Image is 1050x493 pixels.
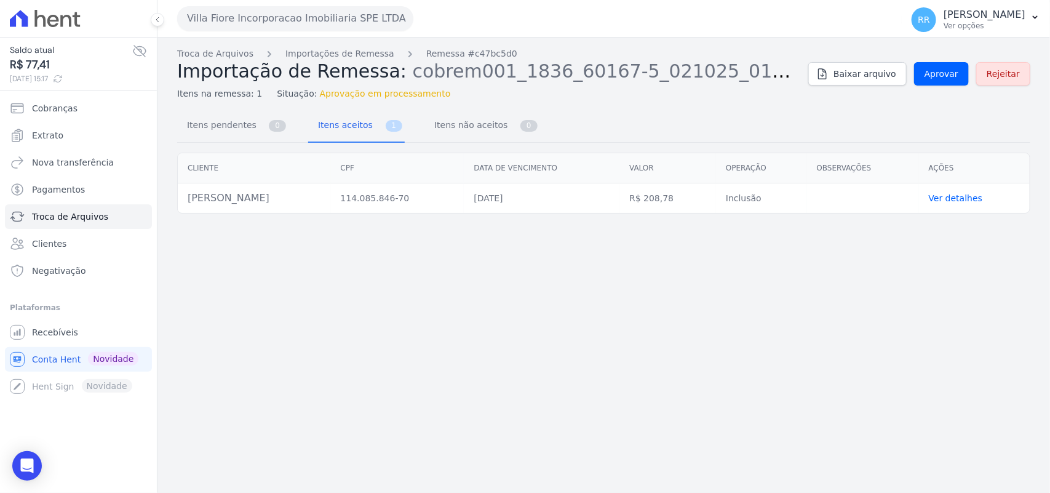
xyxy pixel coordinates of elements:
th: Data de vencimento [464,153,619,183]
span: Extrato [32,129,63,142]
th: Ações [919,153,1030,183]
a: Itens não aceitos 0 [424,110,540,143]
a: Cobranças [5,96,152,121]
td: [DATE] [464,183,619,214]
a: Extrato [5,123,152,148]
a: Nova transferência [5,150,152,175]
button: Villa Fiore Incorporacao Imobiliaria SPE LTDA [177,6,413,31]
a: Pagamentos [5,177,152,202]
span: 0 [520,120,538,132]
span: [DATE] 15:17 [10,73,132,84]
a: Remessa #c47bc5d0 [426,47,517,60]
span: Novidade [88,352,138,366]
span: Nova transferência [32,156,114,169]
a: Conta Hent Novidade [5,347,152,372]
th: Cliente [178,153,331,183]
span: Aprovação em processamento [320,87,451,100]
span: RR [918,15,929,24]
span: cobrem001_1836_60167-5_021025_017.TXT [413,59,825,82]
span: Saldo atual [10,44,132,57]
div: Open Intercom Messenger [12,451,42,481]
a: Negativação [5,259,152,283]
th: Operação [716,153,807,183]
a: Troca de Arquivos [177,47,253,60]
span: Cobranças [32,102,78,114]
div: Plataformas [10,300,147,315]
span: Importação de Remessa: [177,60,407,82]
span: Pagamentos [32,183,85,196]
p: [PERSON_NAME] [944,9,1025,21]
span: Conta Hent [32,353,81,366]
span: Recebíveis [32,326,78,339]
span: Itens não aceitos [427,113,510,137]
a: Baixar arquivo [808,62,907,86]
nav: Sidebar [10,96,147,399]
span: Rejeitar [987,68,1020,80]
span: Situação: [277,87,317,100]
p: Ver opções [944,21,1025,31]
td: 114.085.846-70 [331,183,464,214]
nav: Tab selector [177,110,540,143]
a: Itens pendentes 0 [177,110,288,143]
button: RR [PERSON_NAME] Ver opções [902,2,1050,37]
span: 0 [269,120,286,132]
span: Aprovar [925,68,958,80]
span: R$ 77,41 [10,57,132,73]
span: Baixar arquivo [833,68,896,80]
th: Valor [619,153,716,183]
span: Itens na remessa: 1 [177,87,262,100]
span: Itens aceitos [311,113,375,137]
td: [PERSON_NAME] [178,183,331,214]
th: Observações [807,153,919,183]
td: R$ 208,78 [619,183,716,214]
nav: Breadcrumb [177,47,798,60]
span: Clientes [32,238,66,250]
a: Clientes [5,231,152,256]
a: Itens aceitos 1 [308,110,405,143]
td: Inclusão [716,183,807,214]
a: Ver detalhes [929,193,983,203]
span: Itens pendentes [180,113,259,137]
span: Negativação [32,265,86,277]
a: Rejeitar [976,62,1030,86]
span: Troca de Arquivos [32,210,108,223]
th: CPF [331,153,464,183]
span: 1 [386,120,403,132]
a: Importações de Remessa [285,47,394,60]
a: Troca de Arquivos [5,204,152,229]
a: Recebíveis [5,320,152,345]
a: Aprovar [914,62,969,86]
